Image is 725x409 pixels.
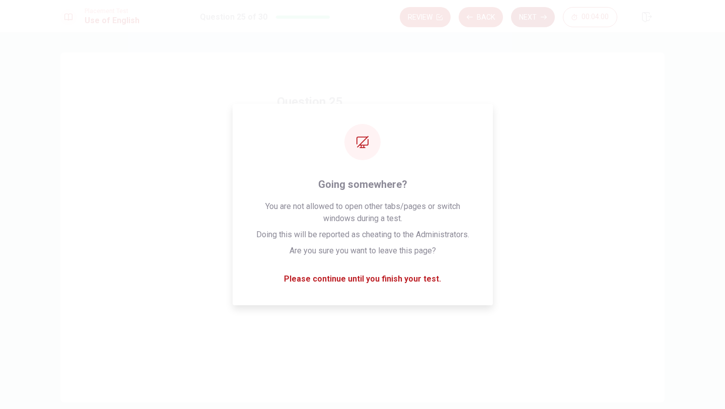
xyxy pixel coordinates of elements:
h1: Question 25 of 30 [200,11,267,23]
div: C [281,221,298,237]
button: Back [459,7,503,27]
span: is [302,256,308,268]
button: Cwas [277,217,448,242]
button: Bare [277,183,448,209]
button: Review [400,7,451,27]
span: They ___ studying when the alarm went off. [277,122,448,134]
span: were [302,157,319,169]
button: Awere [277,150,448,175]
span: 00:04:00 [582,13,609,21]
div: D [281,254,298,270]
h1: Use of English [85,15,139,27]
span: was [302,223,316,235]
h4: Question 25 [277,94,448,110]
div: B [281,188,298,204]
button: Next [511,7,555,27]
div: A [281,155,298,171]
span: Placement Test [85,8,139,15]
span: are [302,190,313,202]
button: 00:04:00 [563,7,617,27]
button: Dis [277,250,448,275]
